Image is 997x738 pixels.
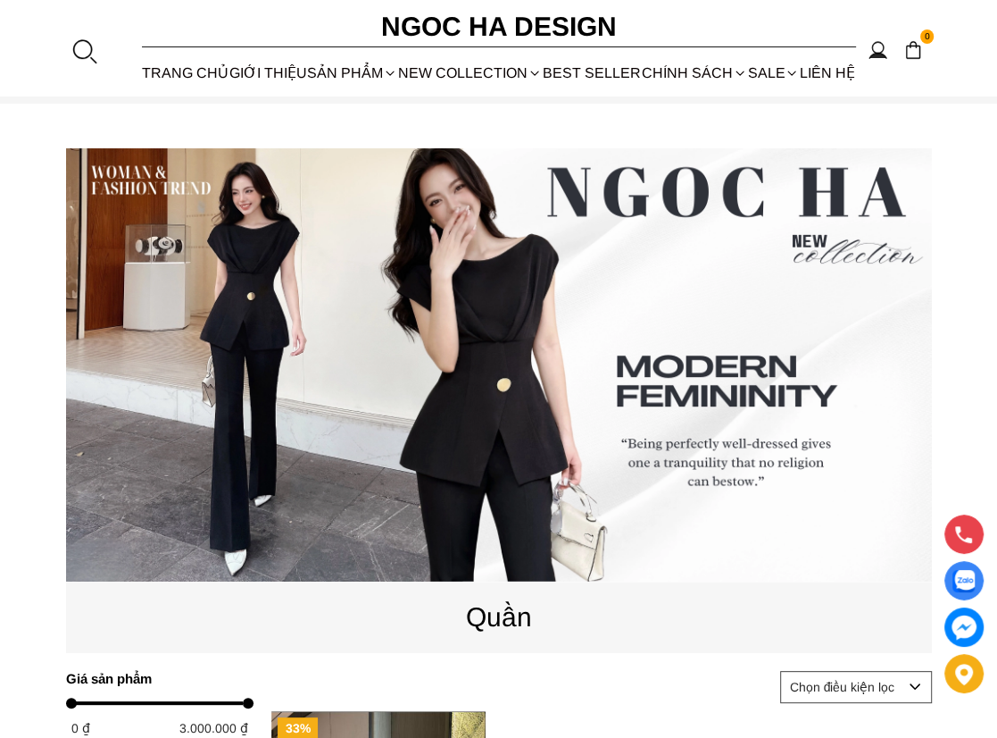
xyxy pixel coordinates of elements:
span: 0 [920,29,935,44]
img: Display image [952,570,975,592]
a: BEST SELLER [543,49,642,96]
a: GIỚI THIỆU [228,49,307,96]
a: Ngoc Ha Design [320,5,677,48]
a: TRANG CHỦ [142,49,229,96]
a: LIÊN HỆ [800,49,856,96]
img: img-CART-ICON-ksit0nf1 [903,40,923,60]
a: messenger [944,608,984,647]
span: 0 ₫ [71,721,90,735]
h4: Giá sản phẩm [66,671,245,686]
span: 3.000.000 ₫ [179,721,248,735]
a: SALE [747,49,800,96]
div: Chính sách [641,49,747,96]
p: Quần [66,596,932,638]
a: Display image [944,561,984,600]
a: NEW COLLECTION [398,49,543,96]
div: SẢN PHẨM [307,49,398,96]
